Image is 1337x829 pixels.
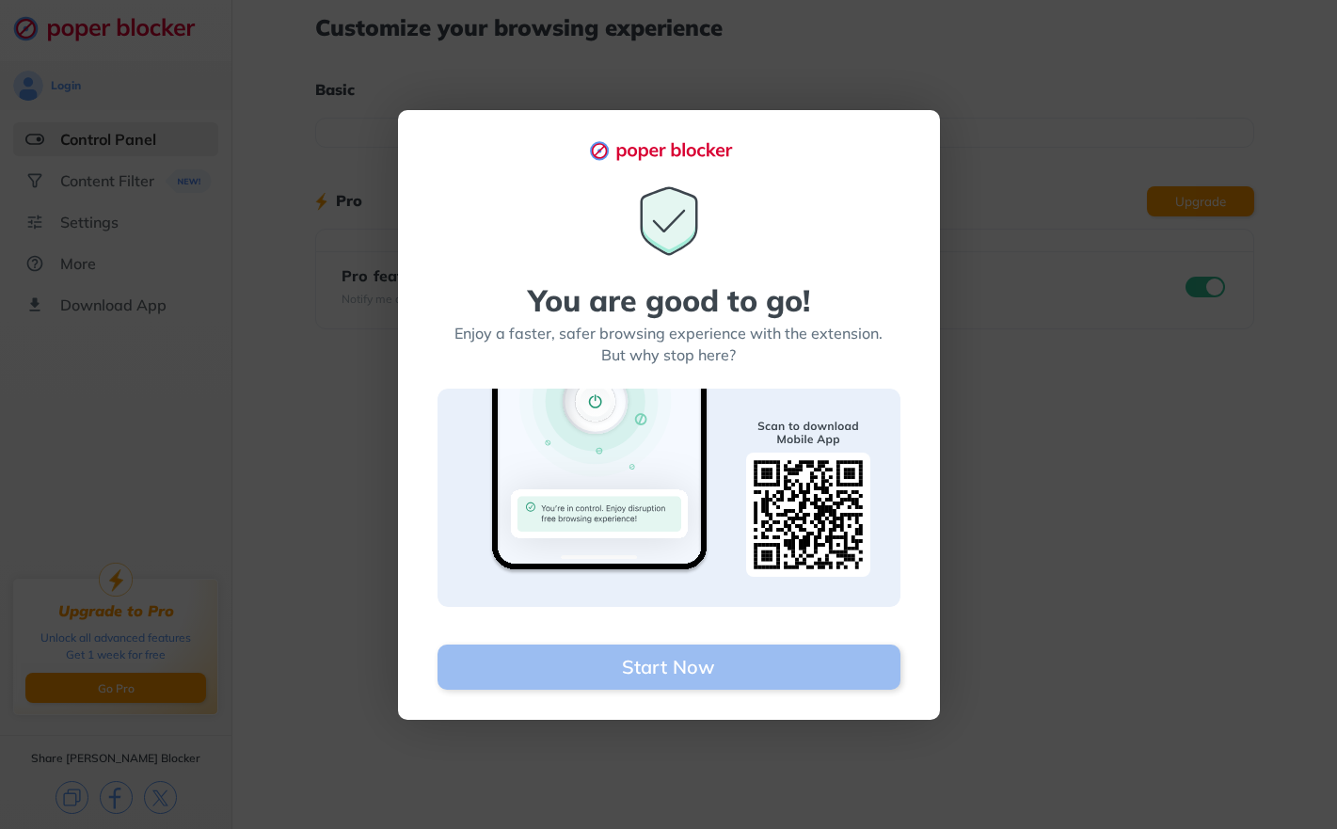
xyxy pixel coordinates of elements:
button: Start Now [438,645,900,690]
img: You are good to go icon [631,183,707,259]
div: You are good to go! [528,285,810,315]
img: logo [589,140,749,161]
img: Scan to download banner [438,389,900,607]
div: Enjoy a faster, safer browsing experience with the extension. [454,323,883,344]
div: But why stop here? [601,344,736,366]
